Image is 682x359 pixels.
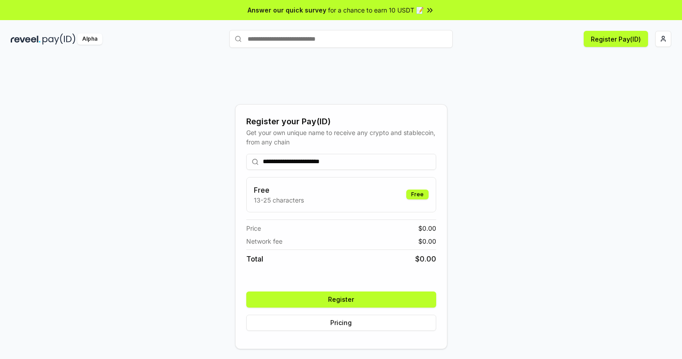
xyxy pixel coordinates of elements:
[11,34,41,45] img: reveel_dark
[328,5,424,15] span: for a chance to earn 10 USDT 📝
[246,115,436,128] div: Register your Pay(ID)
[248,5,326,15] span: Answer our quick survey
[254,195,304,205] p: 13-25 characters
[415,253,436,264] span: $ 0.00
[418,237,436,246] span: $ 0.00
[246,291,436,308] button: Register
[418,224,436,233] span: $ 0.00
[246,224,261,233] span: Price
[584,31,648,47] button: Register Pay(ID)
[246,253,263,264] span: Total
[406,190,429,199] div: Free
[77,34,102,45] div: Alpha
[246,315,436,331] button: Pricing
[42,34,76,45] img: pay_id
[246,128,436,147] div: Get your own unique name to receive any crypto and stablecoin, from any chain
[246,237,282,246] span: Network fee
[254,185,304,195] h3: Free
